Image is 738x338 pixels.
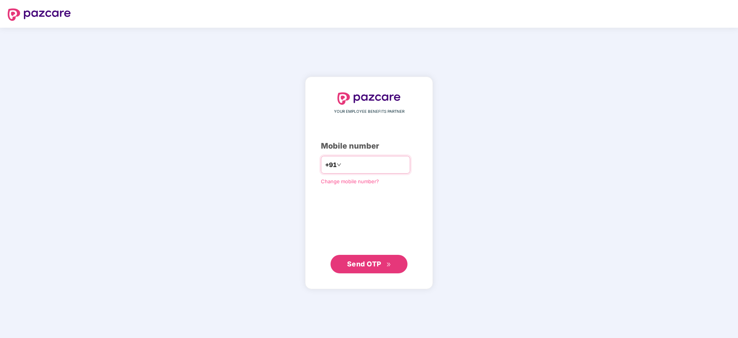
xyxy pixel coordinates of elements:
span: +91 [325,160,337,170]
span: down [337,162,341,167]
img: logo [8,8,71,21]
span: YOUR EMPLOYEE BENEFITS PARTNER [334,109,404,115]
span: double-right [386,262,391,267]
span: Send OTP [347,260,381,268]
div: Mobile number [321,140,417,152]
img: logo [337,92,401,105]
a: Change mobile number? [321,178,379,184]
button: Send OTPdouble-right [331,255,407,273]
